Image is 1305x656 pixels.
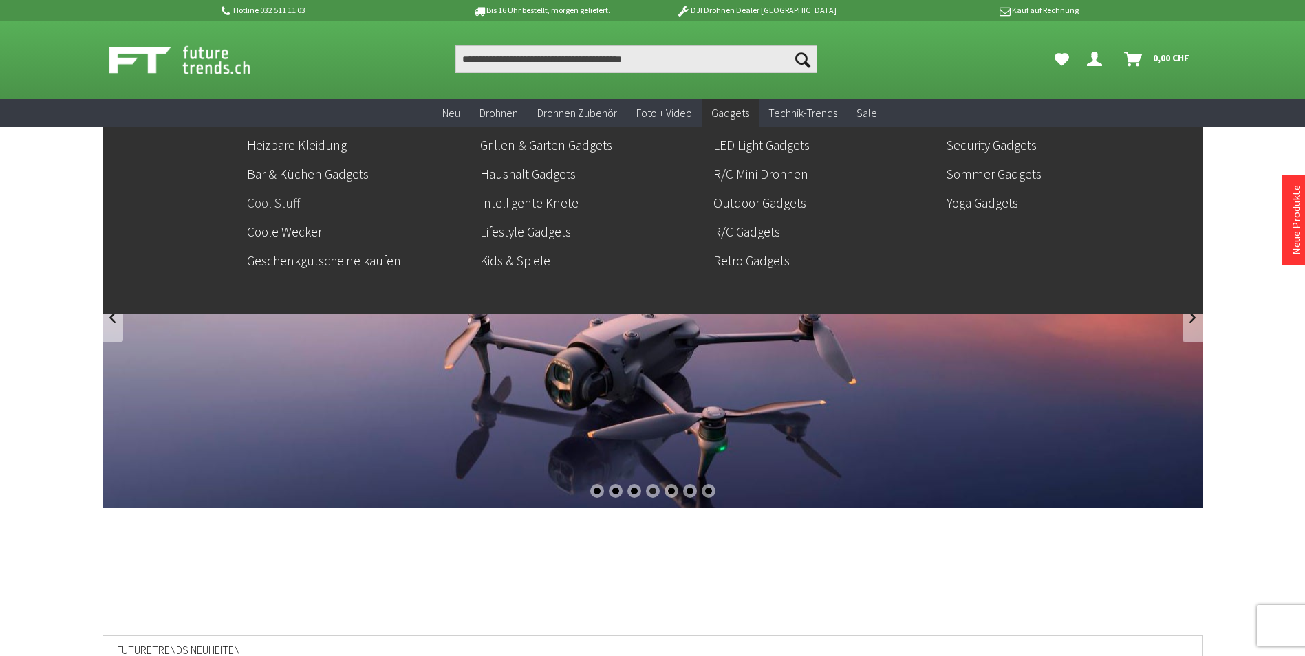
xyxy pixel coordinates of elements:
[702,484,715,498] div: 7
[649,2,863,19] p: DJI Drohnen Dealer [GEOGRAPHIC_DATA]
[480,249,702,272] a: Kids & Spiele
[627,484,641,498] div: 3
[947,162,1169,186] a: Sommer Gadgets
[479,106,518,120] span: Drohnen
[247,249,469,272] a: Geschenkgutscheine kaufen
[442,106,460,120] span: Neu
[683,484,697,498] div: 6
[1081,45,1113,73] a: Dein Konto
[480,220,702,243] a: Lifestyle Gadgets
[433,99,470,127] a: Neu
[713,162,936,186] a: R/C Mini Drohnen
[247,220,469,243] a: Coole Wecker
[947,133,1169,157] a: Security Gadgets
[711,106,749,120] span: Gadgets
[609,484,623,498] div: 2
[627,99,702,127] a: Foto + Video
[1153,47,1189,69] span: 0,00 CHF
[713,133,936,157] a: LED Light Gadgets
[759,99,847,127] a: Technik-Trends
[247,133,469,157] a: Heizbare Kleidung
[1048,45,1076,73] a: Meine Favoriten
[702,99,759,127] a: Gadgets
[636,106,692,120] span: Foto + Video
[480,162,702,186] a: Haushalt Gadgets
[590,484,604,498] div: 1
[713,191,936,215] a: Outdoor Gadgets
[646,484,660,498] div: 4
[847,99,887,127] a: Sale
[219,2,434,19] p: Hotline 032 511 11 03
[470,99,528,127] a: Drohnen
[247,191,469,215] a: Cool Stuff
[1289,185,1303,255] a: Neue Produkte
[864,2,1079,19] p: Kauf auf Rechnung
[856,106,877,120] span: Sale
[788,45,817,73] button: Suchen
[537,106,617,120] span: Drohnen Zubehör
[455,45,817,73] input: Produkt, Marke, Kategorie, EAN, Artikelnummer…
[665,484,678,498] div: 5
[109,43,281,77] img: Shop Futuretrends - zur Startseite wechseln
[480,133,702,157] a: Grillen & Garten Gadgets
[247,162,469,186] a: Bar & Küchen Gadgets
[103,127,1203,508] a: DJI Mavic 4 Pro
[434,2,649,19] p: Bis 16 Uhr bestellt, morgen geliefert.
[713,220,936,243] a: R/C Gadgets
[947,191,1169,215] a: Yoga Gadgets
[768,106,837,120] span: Technik-Trends
[528,99,627,127] a: Drohnen Zubehör
[713,249,936,272] a: Retro Gadgets
[1119,45,1196,73] a: Warenkorb
[480,191,702,215] a: Intelligente Knete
